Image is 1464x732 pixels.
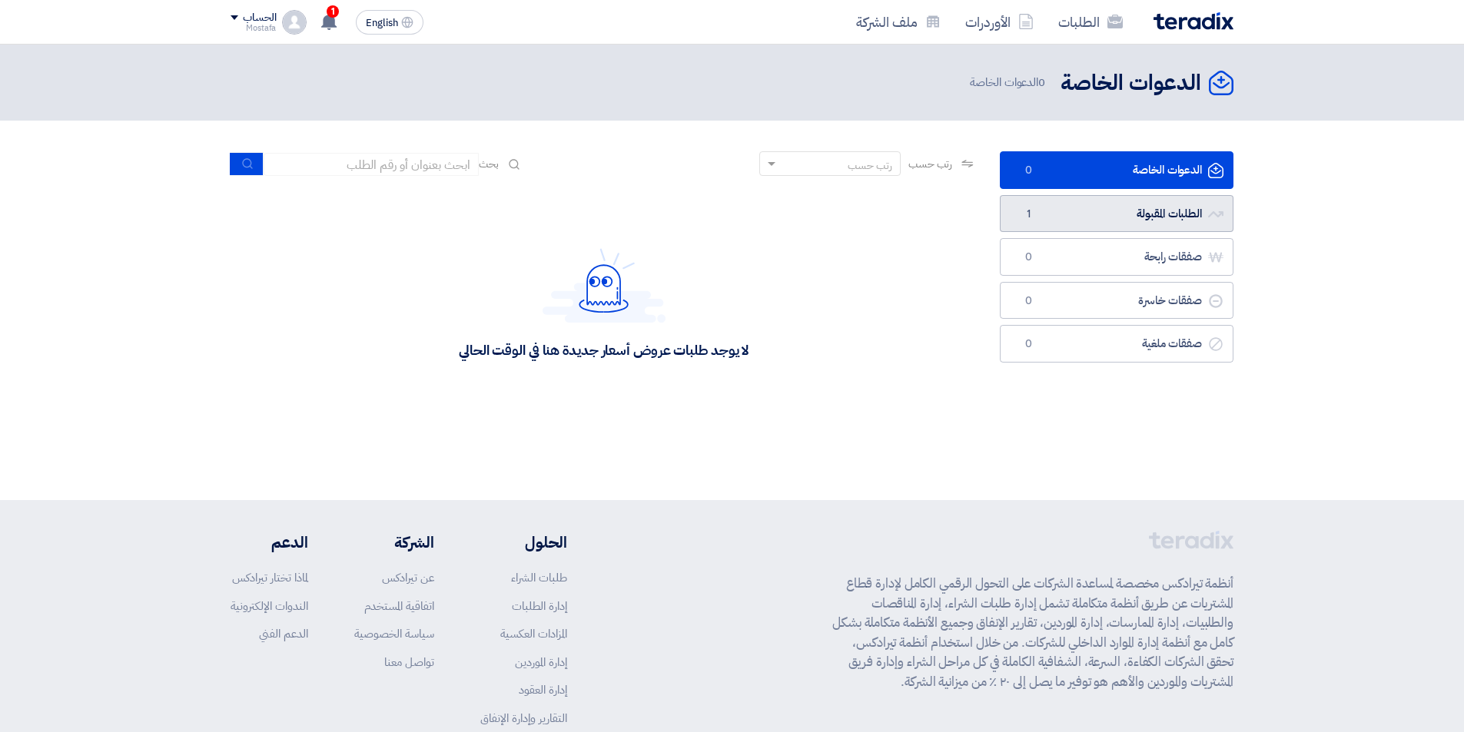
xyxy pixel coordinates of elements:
[1000,282,1233,320] a: صفقات خاسرة0
[231,24,276,32] div: Mostafa
[512,598,567,614] a: إدارة الطلبات
[356,10,423,35] button: English
[1038,74,1045,91] span: 0
[384,654,434,671] a: تواصل معنا
[232,569,308,586] a: لماذا تختار تيرادكس
[282,10,307,35] img: profile_test.png
[1000,195,1233,233] a: الطلبات المقبولة1
[480,531,567,554] li: الحلول
[231,531,308,554] li: الدعم
[543,248,666,323] img: Hello
[1019,250,1037,265] span: 0
[243,12,276,25] div: الحساب
[844,4,953,40] a: ملف الشركة
[1019,293,1037,309] span: 0
[480,710,567,727] a: التقارير وإدارة الإنفاق
[511,569,567,586] a: طلبات الشراء
[264,153,479,176] input: ابحث بعنوان أو رقم الطلب
[354,531,434,554] li: الشركة
[1046,4,1135,40] a: الطلبات
[1000,151,1233,189] a: الدعوات الخاصة0
[1019,336,1037,352] span: 0
[364,598,434,614] a: اتفاقية المستخدم
[382,569,434,586] a: عن تيرادكس
[1061,68,1201,98] h2: الدعوات الخاصة
[500,625,567,642] a: المزادات العكسية
[1000,238,1233,276] a: صفقات رابحة0
[1154,12,1233,30] img: Teradix logo
[1019,163,1037,178] span: 0
[908,156,952,172] span: رتب حسب
[515,654,567,671] a: إدارة الموردين
[459,341,749,359] div: لا يوجد طلبات عروض أسعار جديدة هنا في الوقت الحالي
[259,625,308,642] a: الدعم الفني
[1019,207,1037,222] span: 1
[354,625,434,642] a: سياسة الخصوصية
[519,681,567,698] a: إدارة العقود
[848,157,892,174] div: رتب حسب
[1000,325,1233,363] a: صفقات ملغية0
[479,156,499,172] span: بحث
[953,4,1046,40] a: الأوردرات
[970,74,1048,91] span: الدعوات الخاصة
[231,598,308,614] a: الندوات الإلكترونية
[327,5,339,18] span: 1
[832,574,1233,691] p: أنظمة تيرادكس مخصصة لمساعدة الشركات على التحول الرقمي الكامل لإدارة قطاع المشتريات عن طريق أنظمة ...
[366,18,398,28] span: English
